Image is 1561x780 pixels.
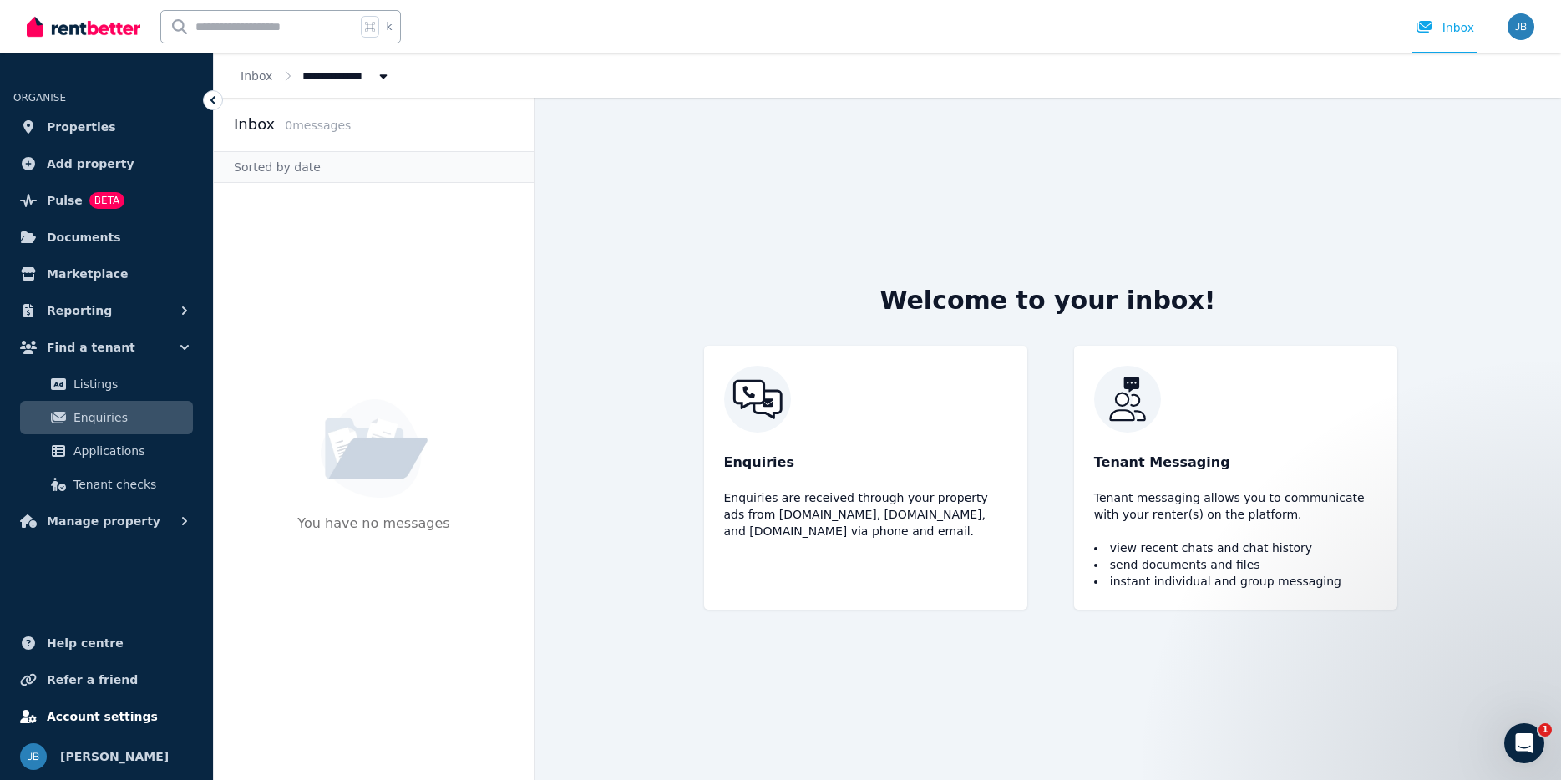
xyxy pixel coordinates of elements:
span: Reporting [47,301,112,321]
button: Manage property [13,504,200,538]
li: send documents and files [1094,556,1377,573]
span: Find a tenant [47,337,135,357]
li: instant individual and group messaging [1094,573,1377,590]
span: Tenant checks [73,474,186,494]
p: You have no messages [297,514,449,564]
iframe: Intercom live chat [1504,723,1544,763]
a: Account settings [13,700,200,733]
a: Inbox [241,69,272,83]
span: Account settings [47,707,158,727]
span: Add property [47,154,134,174]
img: RentBetter Inbox [724,366,1007,433]
a: Help centre [13,626,200,660]
span: [PERSON_NAME] [60,747,169,767]
p: Enquiries [724,453,1007,473]
span: 1 [1538,723,1552,737]
span: ORGANISE [13,92,66,104]
span: k [386,20,392,33]
button: Reporting [13,294,200,327]
a: Enquiries [20,401,193,434]
span: 0 message s [285,119,351,132]
li: view recent chats and chat history [1094,539,1377,556]
img: RentBetter [27,14,140,39]
img: RentBetter Inbox [1094,366,1377,433]
h2: Inbox [234,113,275,136]
h2: Welcome to your inbox! [879,286,1215,316]
a: Documents [13,220,200,254]
span: Refer a friend [47,670,138,690]
nav: Breadcrumb [214,53,418,98]
button: Find a tenant [13,331,200,364]
p: Enquiries are received through your property ads from [DOMAIN_NAME], [DOMAIN_NAME], and [DOMAIN_N... [724,489,1007,539]
span: Manage property [47,511,160,531]
span: Properties [47,117,116,137]
span: Enquiries [73,408,186,428]
img: Jessica Fantuzzi [1508,13,1534,40]
span: Documents [47,227,121,247]
span: Applications [73,441,186,461]
span: Pulse [47,190,83,210]
span: Listings [73,374,186,394]
a: Refer a friend [13,663,200,696]
div: Sorted by date [214,151,534,183]
span: BETA [89,192,124,209]
a: Tenant checks [20,468,193,501]
img: Jessica Fantuzzi [20,743,47,770]
div: Inbox [1416,19,1474,36]
a: Marketplace [13,257,200,291]
a: Add property [13,147,200,180]
img: No Message Available [321,399,428,498]
p: Tenant messaging allows you to communicate with your renter(s) on the platform. [1094,489,1377,523]
span: Tenant Messaging [1094,453,1230,473]
span: Help centre [47,633,124,653]
a: PulseBETA [13,184,200,217]
a: Properties [13,110,200,144]
span: Marketplace [47,264,128,284]
a: Applications [20,434,193,468]
a: Listings [20,367,193,401]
